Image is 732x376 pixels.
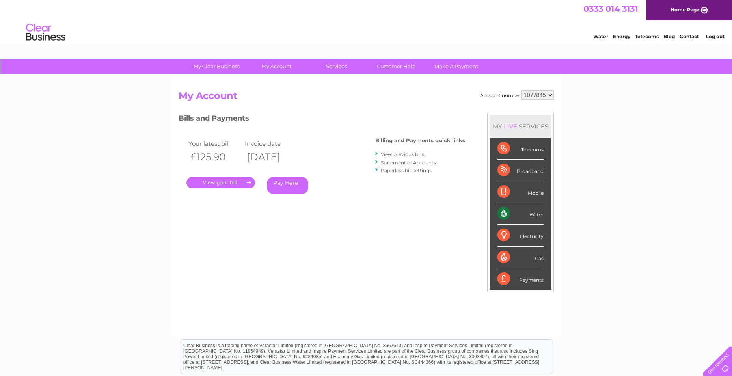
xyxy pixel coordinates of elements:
[243,138,300,149] td: Invoice date
[497,203,544,225] div: Water
[497,225,544,246] div: Electricity
[267,177,308,194] a: Pay Here
[583,4,638,14] a: 0333 014 3131
[502,123,519,130] div: LIVE
[304,59,369,74] a: Services
[424,59,489,74] a: Make A Payment
[243,149,300,165] th: [DATE]
[186,138,243,149] td: Your latest bill
[381,160,436,166] a: Statement of Accounts
[180,4,553,38] div: Clear Business is a trading name of Verastar Limited (registered in [GEOGRAPHIC_DATA] No. 3667643...
[186,149,243,165] th: £125.90
[26,20,66,45] img: logo.png
[635,34,659,39] a: Telecoms
[663,34,675,39] a: Blog
[184,59,249,74] a: My Clear Business
[497,138,544,160] div: Telecoms
[497,268,544,290] div: Payments
[497,181,544,203] div: Mobile
[497,247,544,268] div: Gas
[593,34,608,39] a: Water
[497,160,544,181] div: Broadband
[179,113,465,127] h3: Bills and Payments
[381,151,424,157] a: View previous bills
[179,90,554,105] h2: My Account
[480,90,554,100] div: Account number
[706,34,725,39] a: Log out
[490,115,551,138] div: MY SERVICES
[375,138,465,143] h4: Billing and Payments quick links
[186,177,255,188] a: .
[613,34,630,39] a: Energy
[244,59,309,74] a: My Account
[364,59,429,74] a: Customer Help
[680,34,699,39] a: Contact
[381,168,432,173] a: Paperless bill settings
